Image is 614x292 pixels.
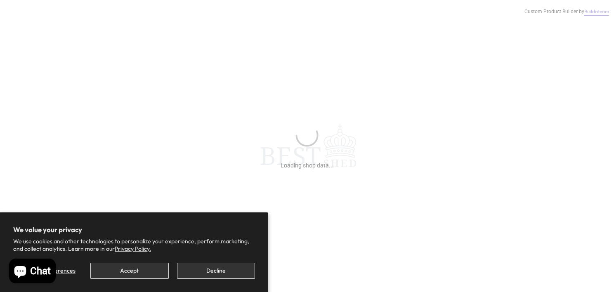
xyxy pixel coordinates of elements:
[177,263,255,279] button: Decline
[7,259,58,285] inbox-online-store-chat: Shopify online store chat
[115,245,151,252] a: Privacy Policy.
[13,226,255,234] h2: We value your privacy
[13,238,255,252] p: We use cookies and other technologies to personalize your experience, perform marketing, and coll...
[90,263,168,279] button: Accept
